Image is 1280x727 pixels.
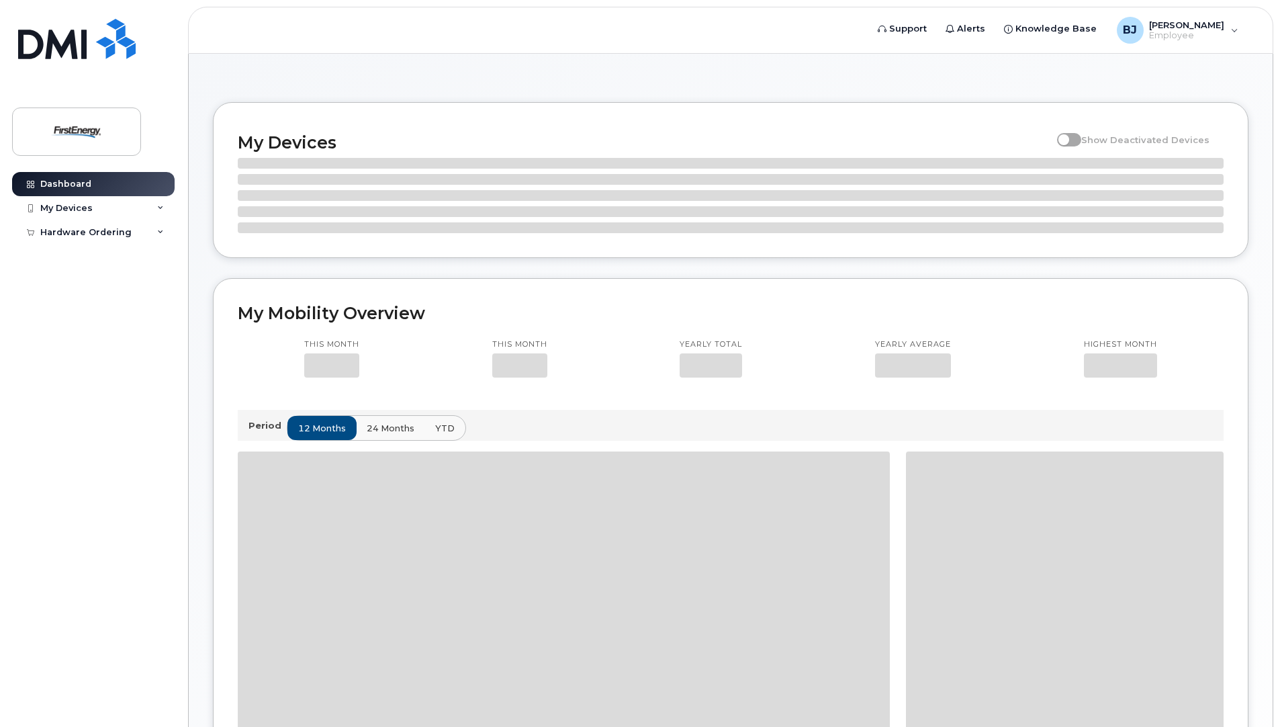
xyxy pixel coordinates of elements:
[1057,127,1068,138] input: Show Deactivated Devices
[680,339,742,350] p: Yearly total
[248,419,287,432] p: Period
[304,339,359,350] p: This month
[492,339,547,350] p: This month
[238,303,1224,323] h2: My Mobility Overview
[435,422,455,435] span: YTD
[238,132,1050,153] h2: My Devices
[1084,339,1157,350] p: Highest month
[367,422,414,435] span: 24 months
[1081,134,1209,145] span: Show Deactivated Devices
[875,339,951,350] p: Yearly average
